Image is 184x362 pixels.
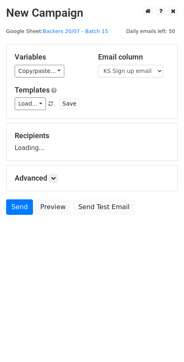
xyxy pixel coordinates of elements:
[6,28,108,34] small: Google Sheet:
[15,97,46,110] a: Load...
[15,131,169,152] div: Loading...
[15,86,50,94] a: Templates
[73,199,135,215] a: Send Test Email
[6,6,178,20] h2: New Campaign
[15,65,64,77] a: Copy/paste...
[59,97,80,110] button: Save
[6,199,33,215] a: Send
[15,53,86,62] h5: Variables
[43,28,108,34] a: Backers 20/07 - Batch 15
[98,53,169,62] h5: Email column
[15,174,169,183] h5: Advanced
[35,199,71,215] a: Preview
[123,27,178,36] span: Daily emails left: 50
[123,28,178,34] a: Daily emails left: 50
[15,131,169,140] h5: Recipients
